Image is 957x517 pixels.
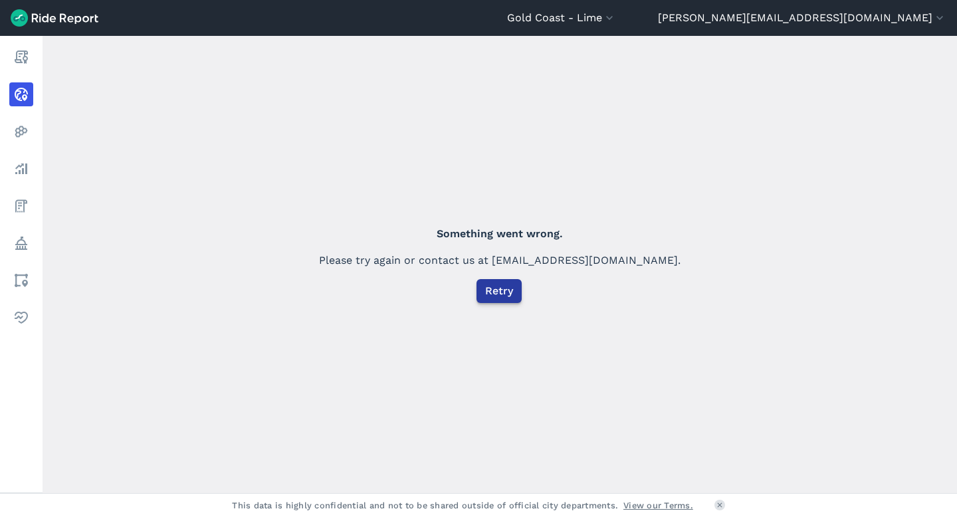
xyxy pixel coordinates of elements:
a: Fees [9,194,33,218]
a: Realtime [9,82,33,106]
a: Report [9,45,33,69]
a: Analyze [9,157,33,181]
button: [PERSON_NAME][EMAIL_ADDRESS][DOMAIN_NAME] [658,10,946,26]
img: Ride Report [11,9,98,27]
a: Areas [9,268,33,292]
a: Heatmaps [9,120,33,144]
a: Policy [9,231,33,255]
button: Gold Coast - Lime [507,10,616,26]
button: Retry [477,279,522,303]
span: Retry [485,283,513,299]
div: Please try again or contact us at [EMAIL_ADDRESS][DOMAIN_NAME]. [308,215,691,314]
a: View our Terms. [623,499,693,512]
a: Health [9,306,33,330]
strong: Something went wrong. [437,226,563,242]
